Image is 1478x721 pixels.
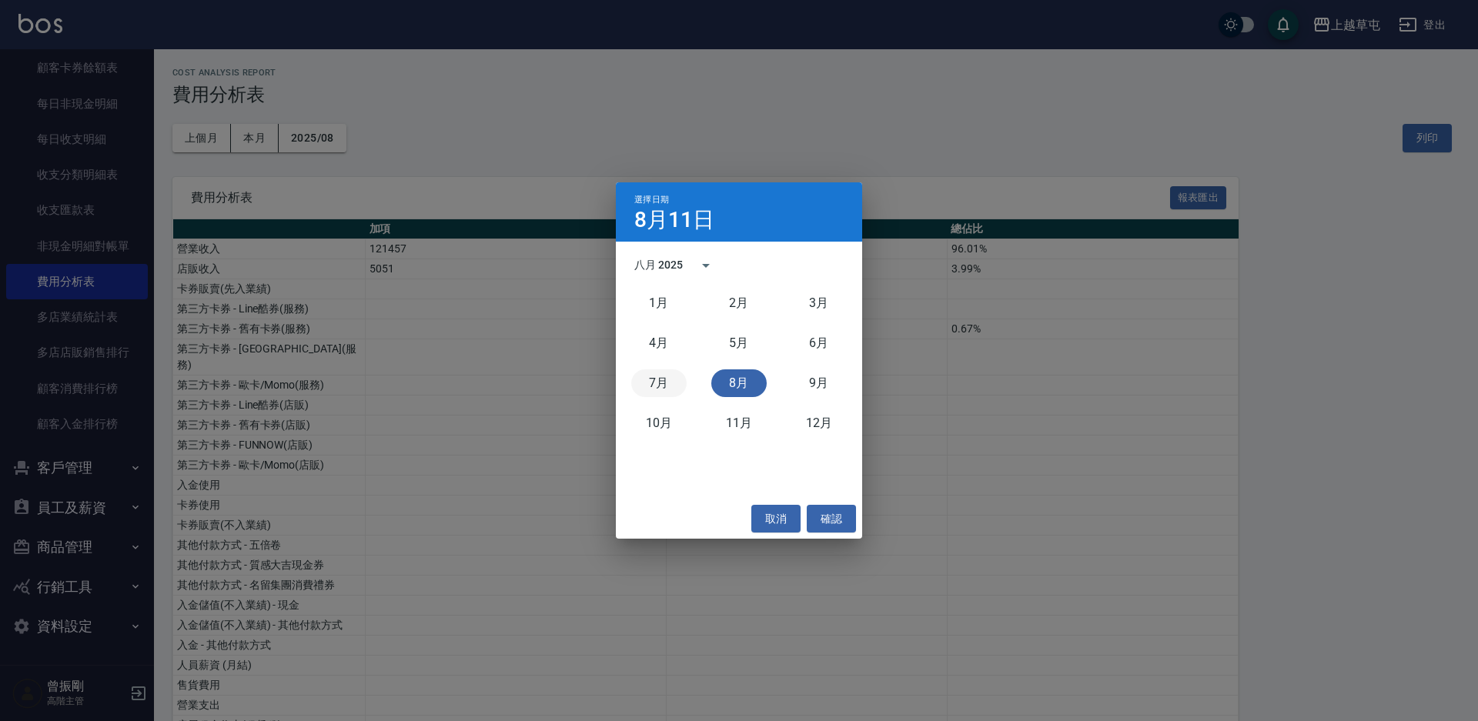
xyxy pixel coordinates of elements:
[711,369,767,397] button: 八月
[634,211,714,229] h4: 8月11日
[751,505,801,533] button: 取消
[631,409,687,437] button: 十月
[807,505,856,533] button: 確認
[791,369,847,397] button: 九月
[711,289,767,317] button: 二月
[687,247,724,284] button: calendar view is open, switch to year view
[631,329,687,357] button: 四月
[791,329,847,357] button: 六月
[711,329,767,357] button: 五月
[634,195,669,205] span: 選擇日期
[711,409,767,437] button: 十一月
[791,409,847,437] button: 十二月
[634,257,683,273] div: 八月 2025
[631,369,687,397] button: 七月
[631,289,687,317] button: 一月
[791,289,847,317] button: 三月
